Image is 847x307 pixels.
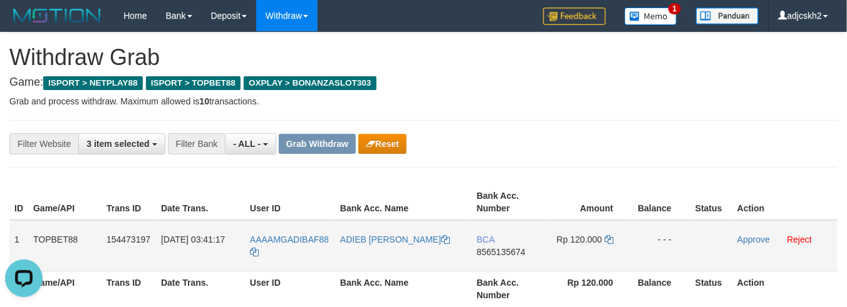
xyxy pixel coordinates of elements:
[545,184,632,220] th: Amount
[358,134,407,154] button: Reset
[9,184,28,220] th: ID
[668,3,682,14] span: 1
[9,95,838,108] p: Grab and process withdraw. Maximum allowed is transactions.
[340,234,450,244] a: ADIEB [PERSON_NAME]
[737,234,770,244] a: Approve
[279,134,356,154] button: Grab Withdraw
[107,234,150,244] span: 154473197
[250,234,329,257] a: AAAAMGADIBAF88
[477,247,526,257] span: Copy 8565135674 to clipboard
[43,76,143,90] span: ISPORT > NETPLAY88
[696,8,759,24] img: panduan.png
[250,234,329,244] span: AAAAMGADIBAF88
[732,184,838,220] th: Action
[5,5,43,43] button: Open LiveChat chat widget
[245,271,335,306] th: User ID
[543,8,606,25] img: Feedback.jpg
[787,234,812,244] a: Reject
[28,184,101,220] th: Game/API
[690,271,732,306] th: Status
[557,234,602,244] span: Rp 120.000
[101,271,156,306] th: Trans ID
[146,76,241,90] span: ISPORT > TOPBET88
[244,76,377,90] span: OXPLAY > BONANZASLOT303
[78,133,165,154] button: 3 item selected
[472,184,545,220] th: Bank Acc. Number
[86,139,149,149] span: 3 item selected
[9,6,105,25] img: MOTION_logo.png
[9,45,838,70] h1: Withdraw Grab
[233,139,261,149] span: - ALL -
[335,271,472,306] th: Bank Acc. Name
[477,234,494,244] span: BCA
[101,184,156,220] th: Trans ID
[168,133,226,154] div: Filter Bank
[199,96,209,106] strong: 10
[9,220,28,271] td: 1
[472,271,545,306] th: Bank Acc. Number
[28,220,101,271] td: TOPBET88
[690,184,732,220] th: Status
[156,184,245,220] th: Date Trans.
[545,271,632,306] th: Rp 120.000
[161,234,225,244] span: [DATE] 03:41:17
[9,76,838,89] h4: Game:
[625,8,677,25] img: Button%20Memo.svg
[28,271,101,306] th: Game/API
[156,271,245,306] th: Date Trans.
[605,234,613,244] a: Copy 120000 to clipboard
[732,271,838,306] th: Action
[9,133,78,154] div: Filter Website
[335,184,472,220] th: Bank Acc. Name
[225,133,276,154] button: - ALL -
[245,184,335,220] th: User ID
[632,271,690,306] th: Balance
[632,220,690,271] td: - - -
[632,184,690,220] th: Balance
